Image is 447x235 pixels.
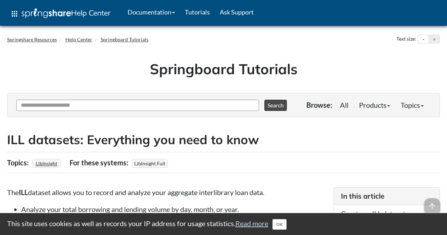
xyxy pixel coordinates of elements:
[12,59,435,79] h1: Springboard Tutorials
[354,98,395,112] a: Products
[7,36,57,42] a: Springshare Resources
[306,100,332,110] p: Browse:
[424,199,440,207] a: arrow_upward
[395,35,418,44] div: Text size:
[65,36,92,42] a: Help Center
[272,219,287,230] button: Close
[70,156,130,169] div: For these systems:
[341,191,433,201] h3: In this article
[429,35,440,43] button: Increase text size
[7,131,440,148] h2: ILL datasets: Everything you need to know
[19,188,28,196] strong: ILL
[71,8,111,17] span: Help Center
[418,35,429,43] button: Decrease text size
[335,98,354,112] a: All
[215,3,259,21] a: Ask Support
[180,3,215,21] a: Tutorials
[22,8,71,18] img: Springshare
[235,219,268,228] a: Read more
[7,156,30,169] div: Topics:
[101,36,148,42] a: Springboard Tutorials
[10,10,19,18] span: apps
[341,209,405,218] a: Create an ILL dataset
[5,3,116,24] a: apps Help Center
[132,159,168,168] span: LibInsight Full
[35,158,58,169] a: LibInsight
[264,100,287,111] button: Search
[21,204,327,214] li: Analyze your total borrowing and lending volume by day, month, or year.
[123,3,180,21] a: Documentation
[395,98,429,112] a: Topics
[424,198,440,214] span: arrow_upward
[7,187,327,197] p: The dataset allows you to record and analyze your aggregate interlibrary loan data.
